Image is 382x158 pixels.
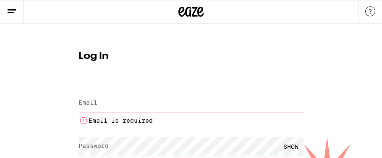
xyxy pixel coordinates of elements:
[78,142,109,149] label: Password
[78,99,97,106] label: Email
[78,116,304,126] li: Email is required
[78,51,304,61] h1: Log In
[78,94,304,113] input: Email
[278,137,304,156] div: SHOW
[18,6,35,13] span: Help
